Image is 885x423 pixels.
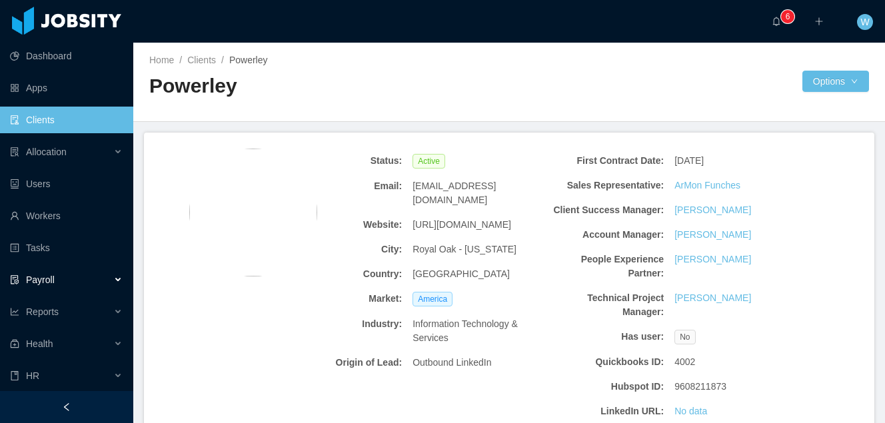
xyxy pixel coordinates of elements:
[10,339,19,348] i: icon: medicine-box
[10,307,19,316] i: icon: line-chart
[282,242,403,256] b: City:
[179,55,182,65] span: /
[544,203,664,217] b: Client Success Manager:
[26,338,53,349] span: Health
[674,380,726,394] span: 9608211873
[413,242,516,256] span: Royal Oak - [US_STATE]
[674,228,751,242] a: [PERSON_NAME]
[413,317,533,345] span: Information Technology & Services
[10,43,123,69] a: icon: pie-chartDashboard
[149,73,509,100] h2: Powerley
[10,147,19,157] i: icon: solution
[544,380,664,394] b: Hubspot ID:
[10,275,19,284] i: icon: file-protect
[860,14,869,30] span: W
[413,218,511,232] span: [URL][DOMAIN_NAME]
[413,292,452,306] span: America
[229,55,268,65] span: Powerley
[282,267,403,281] b: Country:
[413,179,533,207] span: [EMAIL_ADDRESS][DOMAIN_NAME]
[544,179,664,193] b: Sales Representative:
[282,154,403,168] b: Status:
[544,355,664,369] b: Quickbooks ID:
[10,234,123,261] a: icon: profileTasks
[669,149,800,173] div: [DATE]
[282,218,403,232] b: Website:
[149,55,174,65] a: Home
[814,17,824,26] i: icon: plus
[544,291,664,319] b: Technical Project Manager:
[10,171,123,197] a: icon: robotUsers
[544,252,664,280] b: People Experience Partner:
[10,203,123,229] a: icon: userWorkers
[10,107,123,133] a: icon: auditClients
[674,355,695,369] span: 4002
[772,17,781,26] i: icon: bell
[674,203,751,217] a: [PERSON_NAME]
[413,154,445,169] span: Active
[781,10,794,23] sup: 6
[187,55,216,65] a: Clients
[282,356,403,370] b: Origin of Lead:
[674,291,751,305] a: [PERSON_NAME]
[10,75,123,101] a: icon: appstoreApps
[26,306,59,317] span: Reports
[26,370,39,381] span: HR
[786,10,790,23] p: 6
[674,179,740,193] a: ArMon Funches
[10,371,19,380] i: icon: book
[26,274,55,285] span: Payroll
[413,356,491,370] span: Outbound LinkedIn
[282,179,403,193] b: Email:
[544,404,664,418] b: LinkedIn URL:
[26,147,67,157] span: Allocation
[413,267,510,281] span: [GEOGRAPHIC_DATA]
[221,55,224,65] span: /
[282,292,403,306] b: Market:
[544,154,664,168] b: First Contract Date:
[674,330,695,344] span: No
[544,228,664,242] b: Account Manager:
[674,404,707,418] a: No data
[189,149,317,276] img: 50c7e660-3a84-11ed-ab62-e5ecf1eac872_6351a1759a2eb-400w.png
[802,71,869,92] button: Optionsicon: down
[544,330,664,344] b: Has user:
[674,252,751,266] a: [PERSON_NAME]
[282,317,403,331] b: Industry:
